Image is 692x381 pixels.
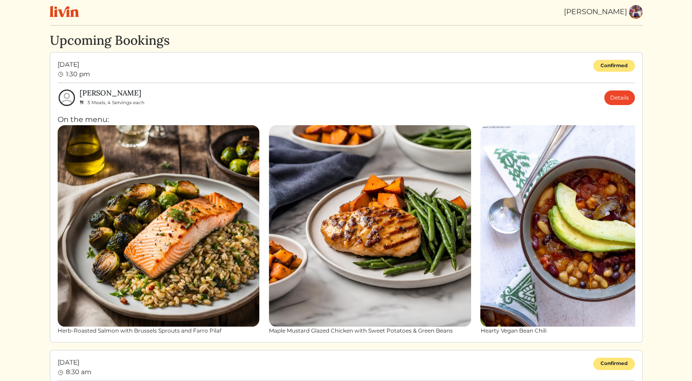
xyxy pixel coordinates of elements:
[480,125,682,327] img: Hearty Vegan Bean Chili
[269,125,471,327] img: Maple Mustard Glazed Chicken with Sweet Potatoes & Green Beans
[593,358,635,370] div: Confirmed
[269,327,471,335] div: Maple Mustard Glazed Chicken with Sweet Potatoes & Green Beans
[58,114,635,335] div: On the menu:
[50,33,643,48] h3: Upcoming Bookings
[480,125,682,335] a: Hearty Vegan Bean Chili
[593,60,635,72] div: Confirmed
[80,89,145,97] h6: [PERSON_NAME]
[87,100,145,106] span: 3 Meals, 4 Servings each
[80,100,84,105] img: fork_knife_small-8e8c56121c6ac9ad617f7f0151facf9cb574b427d2b27dceffcaf97382ddc7e7.svg
[564,6,627,17] div: [PERSON_NAME]
[66,70,90,78] span: 1:30 pm
[604,90,635,105] a: Details
[66,368,91,376] span: 8:30 am
[58,89,76,107] img: profile-circle-6dcd711754eaac681cb4e5fa6e5947ecf152da99a3a386d1f417117c42b37ef2.svg
[269,125,471,335] a: Maple Mustard Glazed Chicken with Sweet Potatoes & Green Beans
[58,358,91,367] span: [DATE]
[58,125,260,327] img: Herb-Roasted Salmon with Brussels Sprouts and Farro Pilaf
[58,327,260,335] div: Herb-Roasted Salmon with Brussels Sprouts and Farro Pilaf
[58,125,260,335] a: Herb-Roasted Salmon with Brussels Sprouts and Farro Pilaf
[58,71,64,78] img: clock-b05ee3d0f9935d60bc54650fc25b6257a00041fd3bdc39e3e98414568feee22d.svg
[629,5,643,19] img: a09e5bf7981c309b4c08df4bb44c4a4f
[58,60,90,69] span: [DATE]
[58,370,64,376] img: clock-b05ee3d0f9935d60bc54650fc25b6257a00041fd3bdc39e3e98414568feee22d.svg
[480,327,682,335] div: Hearty Vegan Bean Chili
[50,6,79,17] img: livin-logo-a0d97d1a881af30f6274990eb6222085a2533c92bbd1e4f22c21b4f0d0e3210c.svg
